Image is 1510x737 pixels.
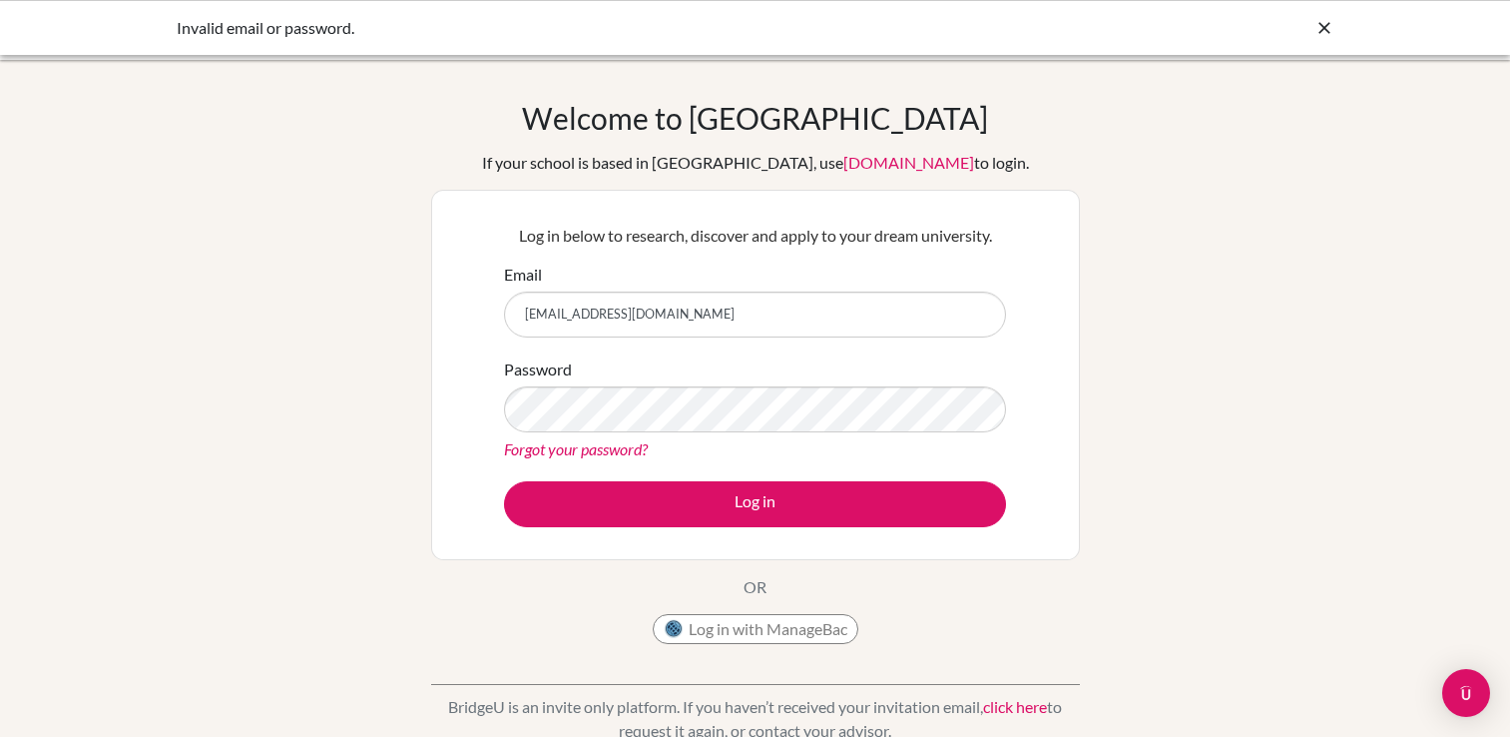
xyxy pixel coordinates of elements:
[504,263,542,287] label: Email
[504,358,572,381] label: Password
[744,575,766,599] p: OR
[482,151,1029,175] div: If your school is based in [GEOGRAPHIC_DATA], use to login.
[843,153,974,172] a: [DOMAIN_NAME]
[653,614,858,644] button: Log in with ManageBac
[1442,669,1490,717] div: Open Intercom Messenger
[504,481,1006,527] button: Log in
[504,439,648,458] a: Forgot your password?
[522,100,988,136] h1: Welcome to [GEOGRAPHIC_DATA]
[504,224,1006,248] p: Log in below to research, discover and apply to your dream university.
[177,16,1035,40] div: Invalid email or password.
[983,697,1047,716] a: click here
